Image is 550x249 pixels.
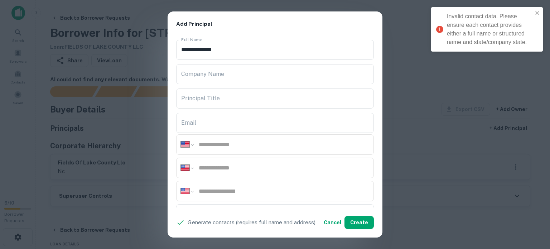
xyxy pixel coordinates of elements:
[321,216,344,229] button: Cancel
[181,37,202,43] label: Full Name
[188,218,315,227] p: Generate contacts (requires full name and address)
[168,11,382,37] h2: Add Principal
[535,10,540,17] button: close
[447,12,533,47] div: Invalid contact data. Please ensure each contact provides either a full name or structured name a...
[514,192,550,226] iframe: Chat Widget
[344,216,374,229] button: Create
